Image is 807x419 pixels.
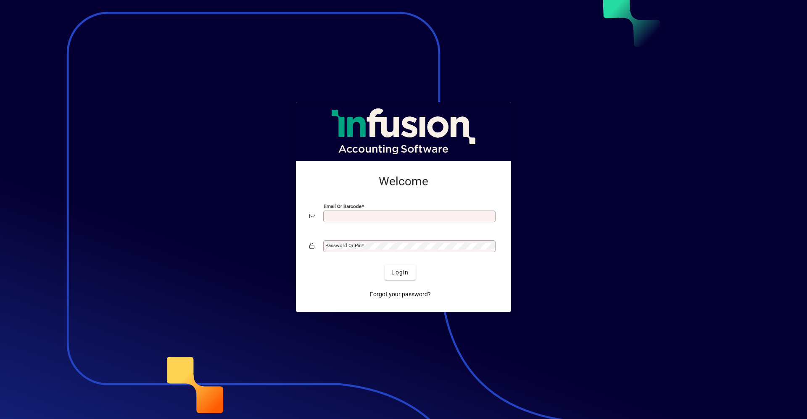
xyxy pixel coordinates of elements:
[324,203,361,209] mat-label: Email or Barcode
[370,290,431,299] span: Forgot your password?
[367,287,434,302] a: Forgot your password?
[385,265,415,280] button: Login
[391,268,409,277] span: Login
[309,174,498,189] h2: Welcome
[325,242,361,248] mat-label: Password or Pin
